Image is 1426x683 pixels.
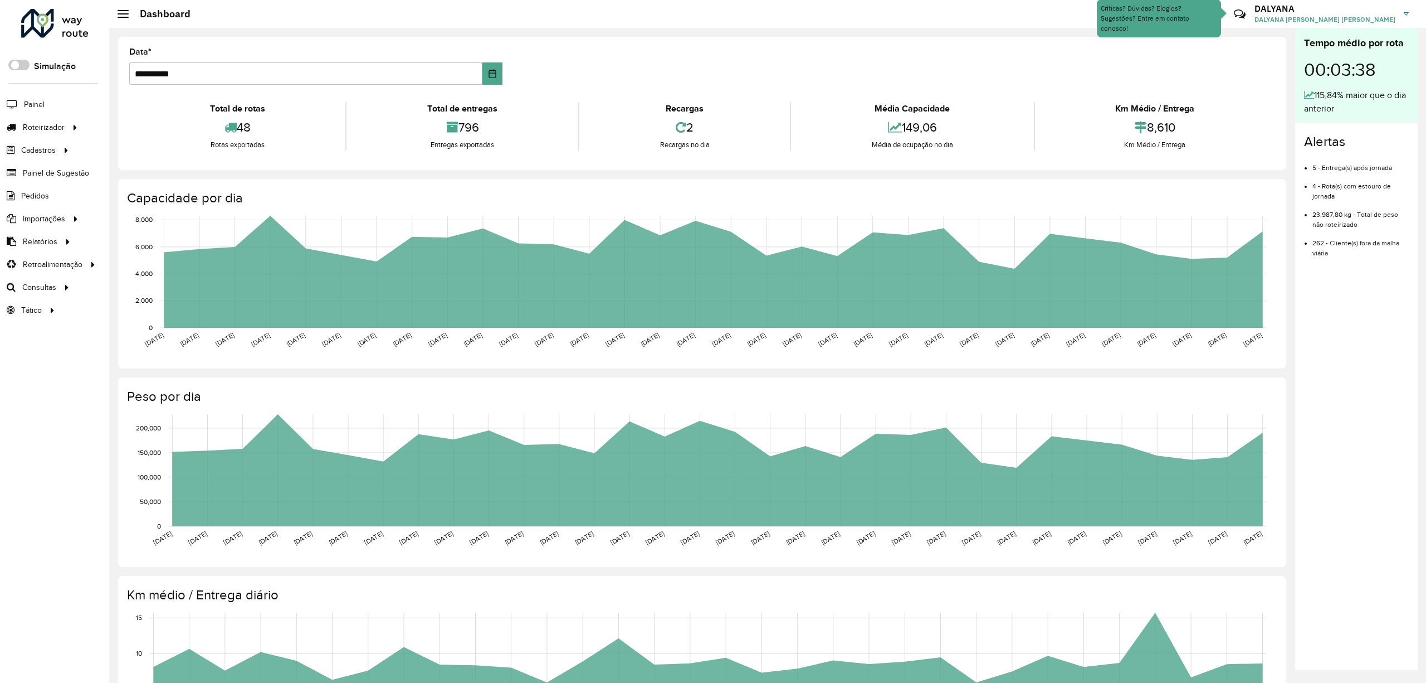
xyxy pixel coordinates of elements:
[582,139,787,151] div: Recargas no dia
[1100,331,1121,347] text: [DATE]
[129,8,191,20] h2: Dashboard
[1207,530,1228,546] text: [DATE]
[140,498,161,505] text: 50,000
[1137,530,1158,546] text: [DATE]
[24,99,45,110] span: Painel
[187,530,208,546] text: [DATE]
[179,331,200,347] text: [DATE]
[136,650,142,657] text: 10
[644,530,666,546] text: [DATE]
[820,530,841,546] text: [DATE]
[34,60,76,73] label: Simulação
[959,331,980,347] text: [DATE]
[21,304,42,316] span: Tático
[855,530,876,546] text: [DATE]
[1312,201,1409,230] li: 23.987,80 kg - Total de peso não roteirizado
[138,449,161,456] text: 150,000
[639,331,661,347] text: [DATE]
[1101,530,1122,546] text: [DATE]
[574,530,595,546] text: [DATE]
[817,331,838,347] text: [DATE]
[1254,3,1395,14] h3: DALYANA
[1065,331,1086,347] text: [DATE]
[1038,102,1272,115] div: Km Médio / Entrega
[292,530,314,546] text: [DATE]
[222,530,243,546] text: [DATE]
[1242,331,1263,347] text: [DATE]
[1031,530,1052,546] text: [DATE]
[214,331,236,347] text: [DATE]
[1228,2,1252,26] a: Contato Rápido
[285,331,306,347] text: [DATE]
[1038,115,1272,139] div: 8,610
[392,331,413,347] text: [DATE]
[1029,331,1051,347] text: [DATE]
[926,530,947,546] text: [DATE]
[994,331,1015,347] text: [DATE]
[1172,530,1193,546] text: [DATE]
[1304,134,1409,150] h4: Alertas
[1038,139,1272,151] div: Km Médio / Entrega
[1207,331,1228,347] text: [DATE]
[1304,36,1409,51] div: Tempo médio por rota
[157,522,161,530] text: 0
[715,530,736,546] text: [DATE]
[356,331,377,347] text: [DATE]
[539,530,560,546] text: [DATE]
[785,530,806,546] text: [DATE]
[1304,51,1409,89] div: 00:03:38
[609,530,630,546] text: [DATE]
[132,102,343,115] div: Total de rotas
[1312,173,1409,201] li: 4 - Rota(s) com estouro de jornada
[398,530,419,546] text: [DATE]
[135,243,153,250] text: 6,000
[23,167,89,179] span: Painel de Sugestão
[582,115,787,139] div: 2
[433,530,455,546] text: [DATE]
[794,115,1031,139] div: 149,06
[138,473,161,481] text: 100,000
[888,331,909,347] text: [DATE]
[604,331,626,347] text: [DATE]
[1242,530,1263,546] text: [DATE]
[891,530,912,546] text: [DATE]
[349,102,575,115] div: Total de entregas
[468,530,490,546] text: [DATE]
[1066,530,1087,546] text: [DATE]
[135,270,153,277] text: 4,000
[127,190,1275,206] h4: Capacidade por dia
[498,331,519,347] text: [DATE]
[363,530,384,546] text: [DATE]
[1171,331,1193,347] text: [DATE]
[135,216,153,224] text: 8,000
[132,139,343,151] div: Rotas exportadas
[923,331,944,347] text: [DATE]
[675,331,696,347] text: [DATE]
[427,331,448,347] text: [DATE]
[321,331,342,347] text: [DATE]
[1136,331,1157,347] text: [DATE]
[144,331,165,347] text: [DATE]
[23,259,82,270] span: Retroalimentação
[328,530,349,546] text: [DATE]
[504,530,525,546] text: [DATE]
[746,331,767,347] text: [DATE]
[961,530,982,546] text: [DATE]
[794,139,1031,151] div: Média de ocupação no dia
[711,331,732,347] text: [DATE]
[257,530,279,546] text: [DATE]
[534,331,555,347] text: [DATE]
[680,530,701,546] text: [DATE]
[21,190,49,202] span: Pedidos
[129,45,152,59] label: Data
[1304,89,1409,115] div: 115,84% maior que o dia anterior
[1254,14,1395,25] span: DALYANA [PERSON_NAME] [PERSON_NAME]
[349,139,575,151] div: Entregas exportadas
[23,213,65,225] span: Importações
[152,530,173,546] text: [DATE]
[750,530,771,546] text: [DATE]
[349,115,575,139] div: 796
[852,331,873,347] text: [DATE]
[136,614,142,621] text: 15
[794,102,1031,115] div: Média Capacidade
